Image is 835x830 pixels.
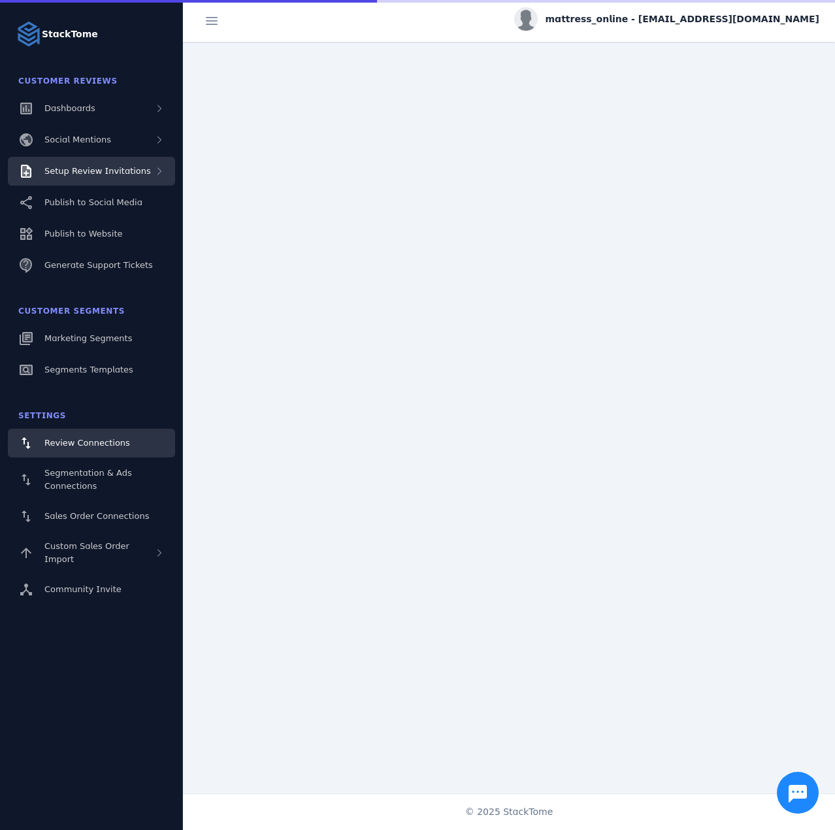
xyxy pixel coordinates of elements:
[44,166,151,176] span: Setup Review Invitations
[18,307,125,316] span: Customer Segments
[8,188,175,217] a: Publish to Social Media
[44,365,133,374] span: Segments Templates
[16,21,42,47] img: Logo image
[44,135,111,144] span: Social Mentions
[44,438,130,448] span: Review Connections
[8,429,175,457] a: Review Connections
[8,460,175,499] a: Segmentation & Ads Connections
[465,805,553,819] span: © 2025 StackTome
[8,575,175,604] a: Community Invite
[514,7,538,31] img: profile.jpg
[44,197,142,207] span: Publish to Social Media
[44,229,122,239] span: Publish to Website
[8,220,175,248] a: Publish to Website
[44,584,122,594] span: Community Invite
[8,324,175,353] a: Marketing Segments
[44,103,95,113] span: Dashboards
[18,411,66,420] span: Settings
[42,27,98,41] strong: StackTome
[8,502,175,531] a: Sales Order Connections
[546,12,819,26] span: mattress_online - [EMAIL_ADDRESS][DOMAIN_NAME]
[514,7,819,31] button: mattress_online - [EMAIL_ADDRESS][DOMAIN_NAME]
[44,333,132,343] span: Marketing Segments
[18,76,118,86] span: Customer Reviews
[44,468,132,491] span: Segmentation & Ads Connections
[44,541,129,564] span: Custom Sales Order Import
[8,356,175,384] a: Segments Templates
[44,511,149,521] span: Sales Order Connections
[8,251,175,280] a: Generate Support Tickets
[44,260,153,270] span: Generate Support Tickets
